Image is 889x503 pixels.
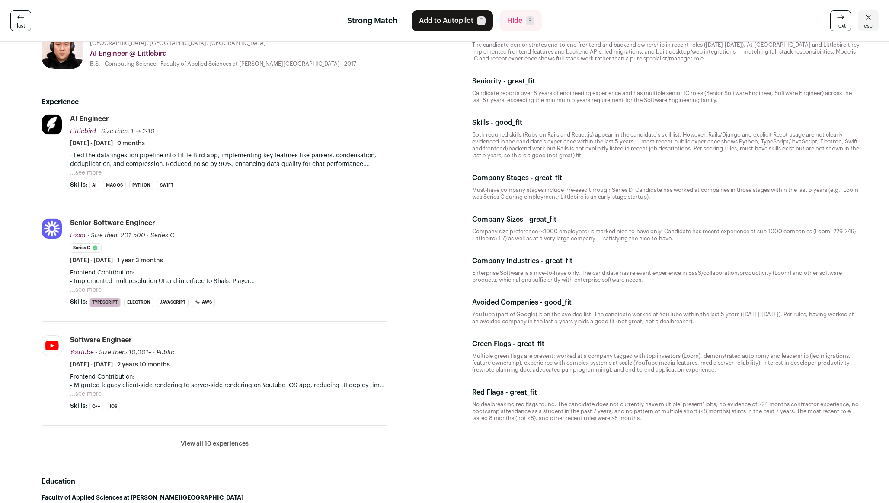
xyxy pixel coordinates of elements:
button: HideR [500,10,542,31]
div: Software Engineer [70,335,132,345]
p: Skills - good_fit [472,118,522,128]
li: C++ [89,402,103,411]
div: AI Engineer @ Littlebird [90,48,387,59]
span: Series C [150,232,174,239]
a: next [830,10,851,31]
p: No dealbreaking red flags found. The candidate does not currently have multiple 'present' jobs, n... [472,401,861,422]
span: [DATE] - [DATE] · 2 years 10 months [70,360,170,369]
div: Senior Software Engineer [70,218,155,228]
p: Both required skills (Ruby on Rails and React.js) appear in the candidate's skill list. However, ... [472,131,861,159]
span: R [526,16,534,25]
span: · Size then: 201-500 [87,232,145,239]
li: Swift [157,181,176,190]
p: Red Flags - great_fit [472,387,537,398]
a: esc [858,10,879,31]
button: ...see more [70,286,102,294]
span: [DATE] - [DATE] · 1 year 3 months [70,256,163,265]
p: - Led the data ingestion pipeline into Little Bird app, implementing key features like parsers, c... [70,151,387,169]
span: Skills: [70,298,87,306]
p: Frontend Contribution: [70,268,387,277]
p: Avoided Companies - good_fit [472,297,572,308]
div: AI Engineer [70,114,109,124]
span: [DATE] - [DATE] · 9 months [70,139,145,148]
span: T [477,16,486,25]
span: · Size then: 1 → 2-10 [98,128,155,134]
p: - Migrated legacy client-side rendering to server-side rendering on Youtube iOS app, reducing UI ... [70,381,387,390]
img: 4baf3867387ae7525b527f2c2ef88155ebd406cfd58ad66a4aa3c8f796f9c633.jpg [42,336,62,356]
p: - Implemented multiresolution UI and interface to Shaka Player [70,277,387,286]
p: Company size preference (<1000 employees) is marked nice-to-have only. Candidate has recent exper... [472,228,861,242]
li: Electron [124,298,153,307]
li: JavaScript [157,298,189,307]
img: b231ac0a4bbcd41e32f5c76066bb9c4ef94eeec926061166f13ba94c67d99b14.jpg [42,28,83,69]
p: Candidate reports over 8 years of engineering experience and has multiple senior IC roles (Senior... [472,90,861,104]
p: Must-have company stages include Pre-seed through Series D. Candidate has worked at companies in ... [472,187,861,201]
div: B.S. - Computing Science - Faculty of Applied Sciences at [PERSON_NAME][GEOGRAPHIC_DATA] - 2017 [90,60,387,67]
span: Skills: [70,181,87,189]
button: ...see more [70,169,102,177]
p: YouTube (part of Google) is on the avoided list. The candidate worked at YouTube within the last ... [472,311,861,325]
span: · Size then: 10,001+ [96,350,151,356]
button: Add to AutopilotT [412,10,493,31]
span: esc [864,22,873,29]
button: ...see more [70,390,102,398]
p: Company Stages - great_fit [472,173,562,183]
li: Python [129,181,153,190]
span: · [153,348,155,357]
span: next [835,22,846,29]
img: 7aa0bad6cd916076e154df7208af29232cd3b7c37f9b972f159957721e75cf91.jpg [42,115,62,134]
li: TypeScript [89,298,121,307]
span: Strong Match [347,15,397,27]
li: Mac OS [103,181,126,190]
p: Multiple green flags are present: worked at a company tagged with top investors (Loom), demonstra... [472,353,861,373]
span: Public [157,350,174,356]
strong: Faculty of Applied Sciences at [PERSON_NAME][GEOGRAPHIC_DATA] [42,495,243,501]
span: · [147,231,149,240]
button: View all 10 experiences [181,439,249,448]
p: Seniority - great_fit [472,76,535,86]
p: Green Flags - great_fit [472,339,544,349]
span: [GEOGRAPHIC_DATA], [GEOGRAPHIC_DATA], [GEOGRAPHIC_DATA] [90,40,266,47]
img: 7f4c3f1b55cde112003416d15f68c0c87434208ad373d89e7b662f73d1cd9910.jpg [42,219,62,239]
h2: Education [42,476,387,487]
li: Series C [70,243,102,253]
li: AWS [192,298,215,307]
p: Frontend Contribution: [70,372,387,381]
span: YouTube [70,350,94,356]
li: AI [89,181,99,190]
span: Littlebird [70,128,96,134]
li: iOS [107,402,120,411]
span: Loom [70,232,86,239]
p: Company Industries - great_fit [472,256,572,266]
span: last [17,22,25,29]
h2: Experience [42,97,387,107]
a: last [10,10,31,31]
p: Enterprise Software is a nice-to-have only. The candidate has relevant experience in SaaS/collabo... [472,270,861,283]
p: The candidate demonstrates end-to-end frontend and backend ownership in recent roles ([DATE]-[DAT... [472,41,861,62]
p: Company Sizes - great_fit [472,214,556,225]
span: Skills: [70,402,87,411]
